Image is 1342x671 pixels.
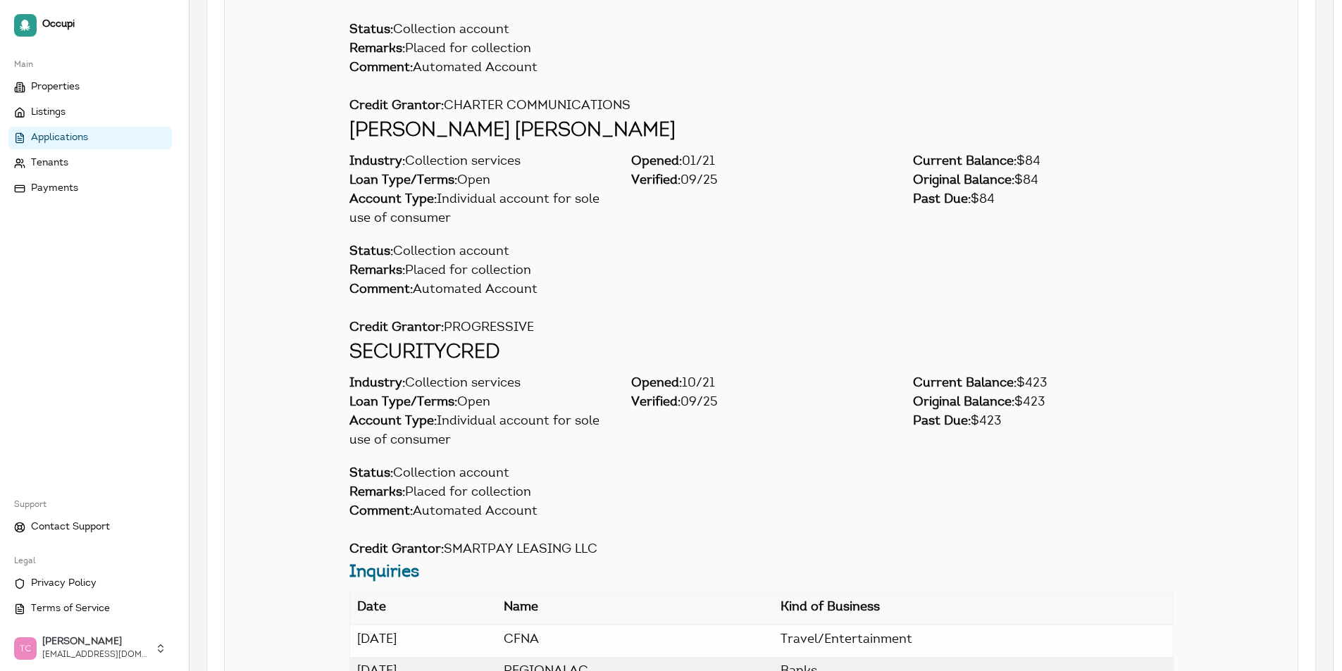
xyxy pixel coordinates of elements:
[8,550,172,572] div: Legal
[349,541,1174,560] div: SMARTPAY LEASING LLC
[913,191,1174,210] div: $84
[8,598,172,620] a: Terms of Service
[349,284,413,296] span: Comment:
[349,265,405,277] span: Remarks:
[42,649,149,660] span: [EMAIL_ADDRESS][DOMAIN_NAME]
[349,191,610,229] div: Individual account for sole use of consumer
[31,106,66,120] span: Listings
[349,415,437,428] span: Account Type:
[913,394,1174,413] div: $423
[349,465,1174,484] div: Collection account
[913,172,1174,191] div: $84
[349,62,413,75] span: Comment:
[497,593,773,625] th: Name
[631,396,681,409] span: Verified:
[31,80,80,94] span: Properties
[31,182,78,196] span: Payments
[8,127,172,149] a: Applications
[773,593,1173,625] th: Kind of Business
[349,413,610,451] div: Individual account for sole use of consumer
[349,40,1174,59] div: Placed for collection
[631,172,892,191] div: 09/25
[349,59,1174,97] div: Automated Account
[349,116,1174,146] h2: [PERSON_NAME] [PERSON_NAME]
[8,516,172,539] a: Contact Support
[349,625,497,658] td: Date
[349,172,610,191] div: Open
[913,194,971,206] span: Past Due:
[349,97,1174,116] div: CHARTER COMMUNICATIONS
[31,156,68,170] span: Tenants
[913,156,1017,168] span: Current Balance:
[8,8,172,42] a: Occupi
[349,262,1174,281] div: Placed for collection
[913,413,1174,432] div: $423
[349,338,1174,368] h2: SECURITYCRED
[14,637,37,660] img: Trudy Childers
[913,375,1174,394] div: $423
[349,487,405,499] span: Remarks:
[349,21,1174,40] div: Collection account
[349,506,413,518] span: Comment:
[349,503,1174,541] div: Automated Account
[631,377,682,390] span: Opened:
[349,175,457,187] span: Loan Type/Terms:
[349,319,1174,338] div: PROGRESSIVE
[349,560,1174,585] h3: Inquiries
[631,375,892,394] div: 10/21
[349,194,437,206] span: Account Type:
[349,544,444,556] span: Credit Grantor:
[31,577,97,591] span: Privacy Policy
[913,396,1014,409] span: Original Balance:
[31,520,110,534] span: Contact Support
[913,153,1174,172] div: $84
[631,153,892,172] div: 01/21
[913,415,971,428] span: Past Due:
[8,152,172,175] a: Tenants
[31,131,88,145] span: Applications
[349,593,497,625] th: Date
[349,377,405,390] span: Industry:
[8,76,172,99] a: Properties
[497,625,773,658] td: Name
[349,396,457,409] span: Loan Type/Terms:
[913,377,1017,390] span: Current Balance:
[8,494,172,516] div: Support
[349,243,1174,262] div: Collection account
[349,246,393,258] span: Status:
[349,375,610,394] div: Collection services
[349,484,1174,503] div: Placed for collection
[349,24,393,37] span: Status:
[31,602,110,616] span: Terms of Service
[631,394,892,413] div: 09/25
[349,153,610,172] div: Collection services
[349,156,405,168] span: Industry:
[42,636,149,649] span: [PERSON_NAME]
[8,632,172,665] button: Trudy Childers[PERSON_NAME][EMAIL_ADDRESS][DOMAIN_NAME]
[8,572,172,595] a: Privacy Policy
[913,175,1014,187] span: Original Balance:
[8,101,172,124] a: Listings
[631,156,682,168] span: Opened:
[349,468,393,480] span: Status:
[8,177,172,200] a: Payments
[349,100,444,113] span: Credit Grantor:
[349,322,444,334] span: Credit Grantor:
[773,625,1173,658] td: Kind of Business
[349,281,1174,319] div: Automated Account
[349,43,405,56] span: Remarks:
[349,394,610,413] div: Open
[631,175,681,187] span: Verified:
[42,19,166,32] span: Occupi
[8,54,172,76] div: Main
